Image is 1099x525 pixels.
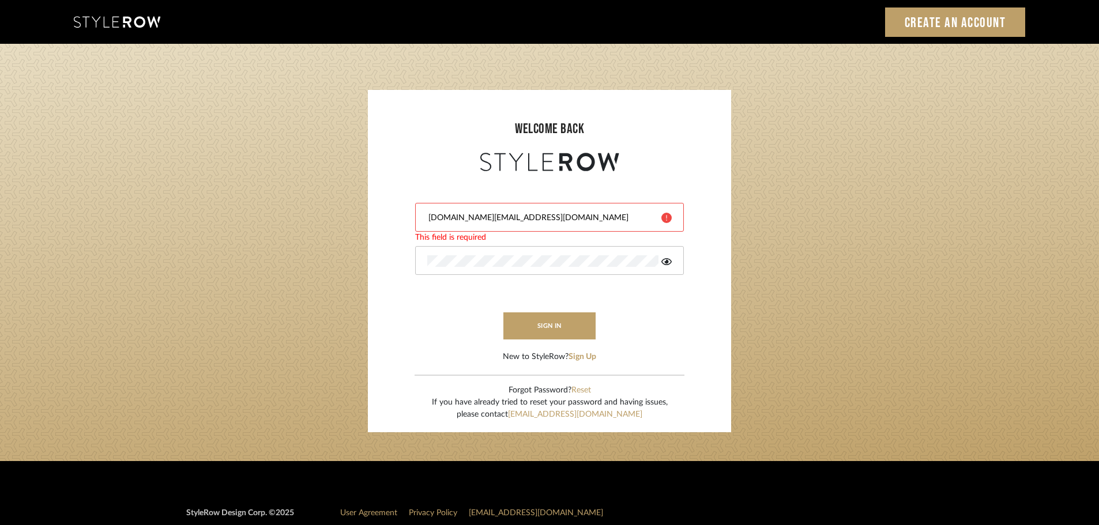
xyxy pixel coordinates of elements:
div: If you have already tried to reset your password and having issues, please contact [432,396,668,421]
a: User Agreement [340,509,397,517]
a: Privacy Policy [409,509,457,517]
button: Reset [571,384,591,396]
button: Sign Up [569,351,596,363]
div: New to StyleRow? [503,351,596,363]
a: Create an Account [885,7,1026,37]
input: Email Address [427,212,653,224]
a: [EMAIL_ADDRESS][DOMAIN_NAME] [469,509,603,517]
div: This field is required [415,232,684,244]
button: sign in [503,312,596,339]
a: [EMAIL_ADDRESS][DOMAIN_NAME] [508,410,642,418]
div: Forgot Password? [432,384,668,396]
div: welcome back [379,119,720,139]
